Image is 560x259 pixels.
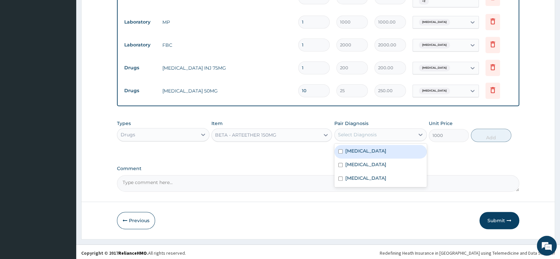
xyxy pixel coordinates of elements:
div: Chat with us now [34,37,111,46]
span: [MEDICAL_DATA] [419,19,450,26]
button: Submit [479,212,519,229]
td: FBC [159,38,295,52]
img: d_794563401_company_1708531726252_794563401 [12,33,27,50]
label: Pair Diagnosis [334,120,368,127]
label: [MEDICAL_DATA] [345,148,386,154]
span: [MEDICAL_DATA] [419,65,450,71]
div: BETA - ARTEETHER 150MG [215,132,276,138]
td: Drugs [121,85,159,97]
span: [MEDICAL_DATA] [419,88,450,94]
label: Unit Price [429,120,453,127]
div: Minimize live chat window [109,3,125,19]
td: Laboratory [121,16,159,28]
td: Laboratory [121,39,159,51]
td: [MEDICAL_DATA] 50MG [159,84,295,97]
label: Comment [117,166,519,171]
a: RelianceHMO [118,250,147,256]
label: Item [211,120,223,127]
button: Previous [117,212,155,229]
div: Redefining Heath Insurance in [GEOGRAPHIC_DATA] using Telemedicine and Data Science! [380,250,555,256]
div: Select Diagnosis [338,131,377,138]
td: Drugs [121,62,159,74]
button: Add [471,129,511,142]
textarea: Type your message and hit 'Enter' [3,181,126,204]
div: Drugs [121,131,135,138]
span: [MEDICAL_DATA] [419,42,450,48]
label: Types [117,121,131,126]
strong: Copyright © 2017 . [81,250,148,256]
label: [MEDICAL_DATA] [345,175,386,181]
label: [MEDICAL_DATA] [345,161,386,168]
span: We're online! [38,84,91,151]
td: MP [159,16,295,29]
td: [MEDICAL_DATA] INJ 75MG [159,61,295,75]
